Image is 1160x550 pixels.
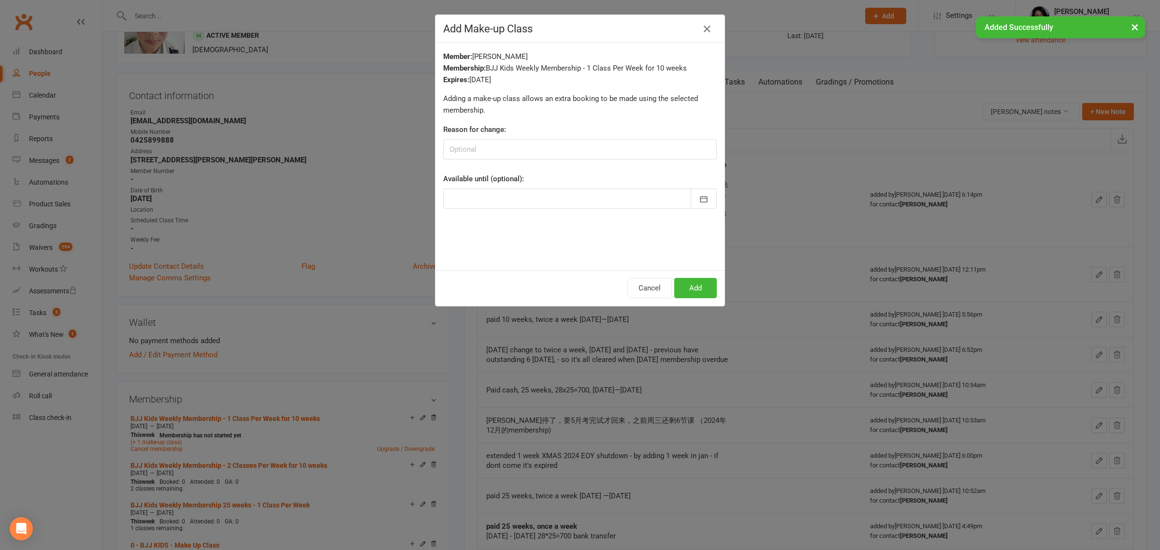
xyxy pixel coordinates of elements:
input: Optional [443,139,717,159]
div: BJJ Kids Weekly Membership - 1 Class Per Week for 10 weeks [443,62,717,74]
button: Cancel [627,278,672,298]
button: × [1126,16,1144,37]
button: Add [674,278,717,298]
p: Adding a make-up class allows an extra booking to be made using the selected membership. [443,93,717,116]
strong: Member: [443,52,472,61]
div: [DATE] [443,74,717,86]
label: Available until (optional): [443,173,524,185]
strong: Membership: [443,64,486,72]
label: Reason for change: [443,124,506,135]
div: Open Intercom Messenger [10,517,33,540]
strong: Expires: [443,75,469,84]
div: [PERSON_NAME] [443,51,717,62]
div: Added Successfully [976,16,1145,38]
